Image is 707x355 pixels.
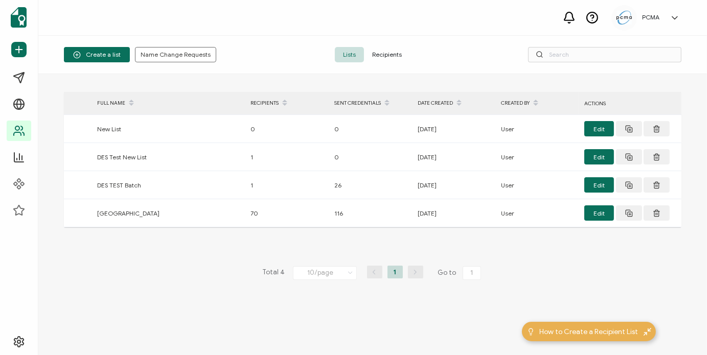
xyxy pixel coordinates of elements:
div: 0 [329,151,413,163]
div: 70 [245,207,329,219]
input: Search [528,47,681,62]
span: Total 4 [263,266,285,280]
div: 1 [245,151,329,163]
span: Create a list [73,51,121,59]
img: 5c892e8a-a8c9-4ab0-b501-e22bba25706e.jpg [617,11,632,25]
div: RECIPIENTS [245,94,329,112]
div: [DATE] [413,151,496,163]
button: Edit [584,177,614,193]
button: Edit [584,149,614,164]
span: How to Create a Recipient List [540,326,638,337]
div: 0 [245,123,329,135]
div: User [496,207,579,219]
span: Lists [335,47,364,62]
div: User [496,179,579,191]
button: Create a list [64,47,130,62]
div: ACTIONS [579,98,681,109]
div: User [496,151,579,163]
div: 26 [329,179,413,191]
div: 1 [245,179,329,191]
div: [DATE] [413,207,496,219]
button: Name Change Requests [135,47,216,62]
div: CREATED BY [496,94,579,112]
li: 1 [387,266,403,278]
span: Recipients [364,47,410,62]
span: Name Change Requests [141,52,211,58]
div: DES TEST Batch [92,179,245,191]
button: Edit [584,121,614,136]
img: minimize-icon.svg [644,328,651,336]
div: DATE CREATED [413,94,496,112]
div: 0 [329,123,413,135]
img: sertifier-logomark-colored.svg [11,7,27,28]
div: 116 [329,207,413,219]
div: [GEOGRAPHIC_DATA] [92,207,245,219]
h5: PCMA [642,14,659,21]
div: [DATE] [413,179,496,191]
span: Go to [438,266,483,280]
div: [DATE] [413,123,496,135]
div: FULL NAME [92,94,245,112]
div: DES Test New List [92,151,245,163]
div: SENT CREDENTIALS [329,94,413,112]
input: Select [293,266,357,280]
div: User [496,123,579,135]
button: Edit [584,205,614,221]
div: New List [92,123,245,135]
